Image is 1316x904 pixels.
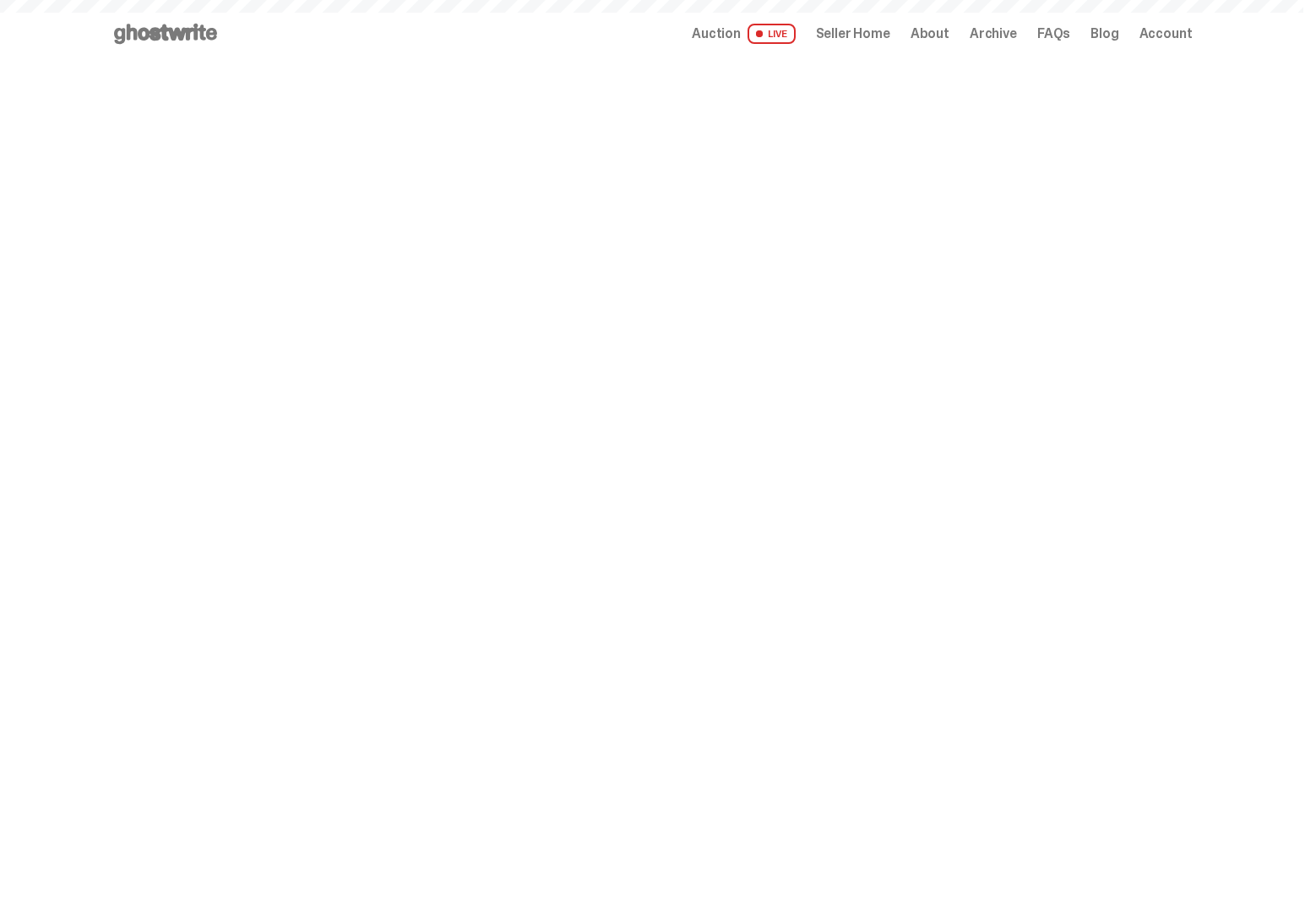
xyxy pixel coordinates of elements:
a: Blog [1090,27,1118,41]
a: Seller Home [816,27,890,41]
a: Archive [970,27,1017,41]
a: Auction LIVE [692,24,795,44]
a: About [911,27,949,41]
span: LIVE [748,24,796,44]
span: Auction [692,27,741,41]
a: Account [1139,27,1193,41]
a: FAQs [1037,27,1070,41]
